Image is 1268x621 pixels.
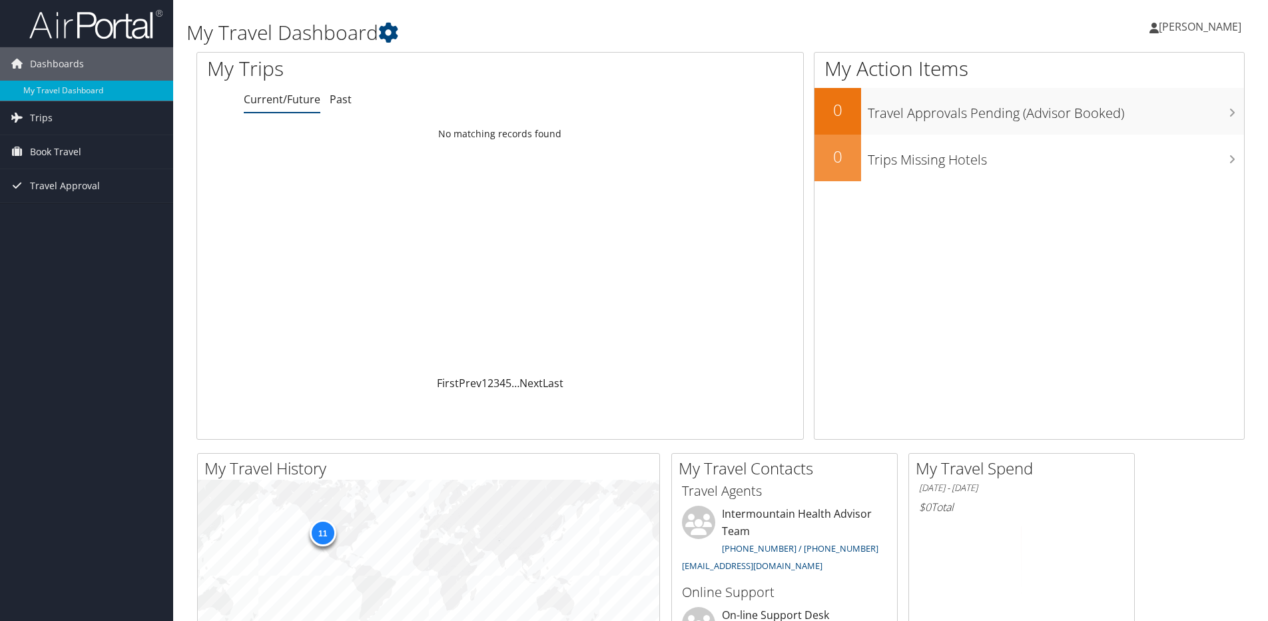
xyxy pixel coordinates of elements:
h6: [DATE] - [DATE] [919,482,1124,494]
span: Dashboards [30,47,84,81]
a: Prev [459,376,481,390]
a: 0Trips Missing Hotels [814,135,1244,181]
h2: My Travel Contacts [679,457,897,480]
a: Last [543,376,563,390]
h1: My Travel Dashboard [186,19,898,47]
a: Past [330,92,352,107]
a: Next [519,376,543,390]
h2: 0 [814,145,861,168]
a: 2 [487,376,493,390]
span: Travel Approval [30,169,100,203]
img: airportal-logo.png [29,9,162,40]
li: Intermountain Health Advisor Team [675,506,894,577]
a: 3 [493,376,499,390]
h3: Trips Missing Hotels [868,144,1244,169]
span: [PERSON_NAME] [1159,19,1241,34]
span: Book Travel [30,135,81,169]
div: 11 [309,520,336,546]
a: 5 [505,376,511,390]
h2: 0 [814,99,861,121]
h1: My Action Items [814,55,1244,83]
h3: Online Support [682,583,887,602]
a: [PERSON_NAME] [1149,7,1255,47]
a: 1 [481,376,487,390]
a: 4 [499,376,505,390]
a: [EMAIL_ADDRESS][DOMAIN_NAME] [682,560,822,572]
a: 0Travel Approvals Pending (Advisor Booked) [814,88,1244,135]
h3: Travel Agents [682,482,887,500]
h2: My Travel Spend [916,457,1134,480]
span: Trips [30,101,53,135]
h1: My Trips [207,55,541,83]
a: [PHONE_NUMBER] / [PHONE_NUMBER] [722,542,878,554]
h6: Total [919,500,1124,514]
span: $0 [919,500,931,514]
h2: My Travel History [204,457,659,480]
span: … [511,376,519,390]
h3: Travel Approvals Pending (Advisor Booked) [868,97,1244,123]
a: Current/Future [244,92,320,107]
td: No matching records found [197,122,803,146]
a: First [437,376,459,390]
